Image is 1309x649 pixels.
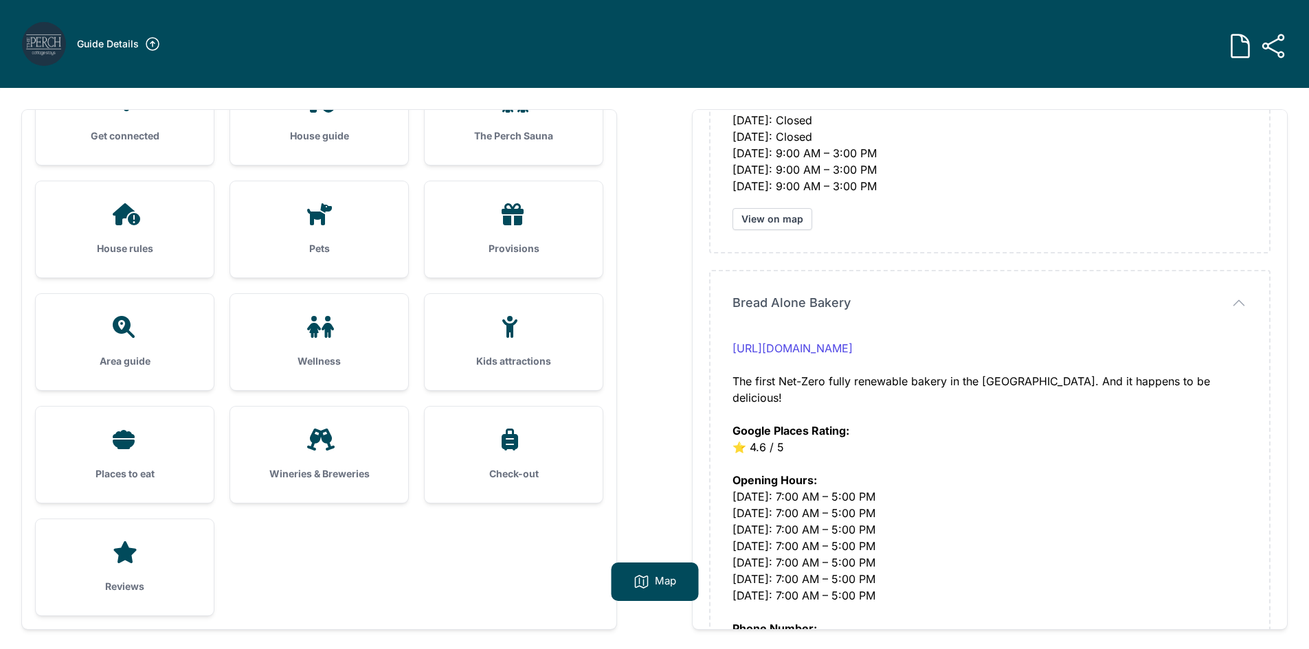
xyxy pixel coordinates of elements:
[732,208,812,230] a: View on map
[447,129,581,143] h3: The Perch Sauna
[36,294,214,390] a: Area guide
[252,467,386,481] h3: Wineries & Breweries
[58,467,192,481] h3: Places to eat
[732,455,1247,604] div: [DATE]: 7:00 AM – 5:00 PM [DATE]: 7:00 AM – 5:00 PM [DATE]: 7:00 AM – 5:00 PM [DATE]: 7:00 AM – 5...
[732,341,853,355] a: [URL][DOMAIN_NAME]
[36,519,214,615] a: Reviews
[252,129,386,143] h3: House guide
[425,181,603,277] a: Provisions
[425,294,603,390] a: Kids attractions
[58,242,192,255] h3: House rules
[447,354,581,368] h3: Kids attractions
[252,242,386,255] h3: Pets
[425,407,603,503] a: Check-out
[732,46,1247,194] div: [DATE]: Closed [DATE]: Closed [DATE]: Closed [DATE]: Closed [DATE]: 9:00 AM – 3:00 PM [DATE]: 9:0...
[732,340,1247,455] div: The first Net-Zero fully renewable bakery in the [GEOGRAPHIC_DATA]. And it happens to be deliciou...
[447,242,581,255] h3: Provisions
[732,473,817,487] strong: Opening Hours:
[732,622,817,635] strong: Phone Number:
[58,580,192,593] h3: Reviews
[36,69,214,165] a: Get connected
[655,573,676,590] p: Map
[230,69,408,165] a: House guide
[58,129,192,143] h3: Get connected
[732,424,849,437] strong: Google Places Rating:
[230,407,408,503] a: Wineries & Breweries
[447,467,581,481] h3: Check-out
[22,22,66,66] img: lbscve6jyqy4usxktyb5b1icebv1
[230,294,408,390] a: Wellness
[77,37,139,51] h3: Guide Details
[36,407,214,503] a: Places to eat
[77,36,161,52] a: Guide Details
[732,293,851,312] span: Bread Alone Bakery
[732,293,1247,312] button: Bread Alone Bakery
[230,181,408,277] a: Pets
[58,354,192,368] h3: Area guide
[252,354,386,368] h3: Wellness
[425,69,603,165] a: The Perch Sauna
[36,181,214,277] a: House rules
